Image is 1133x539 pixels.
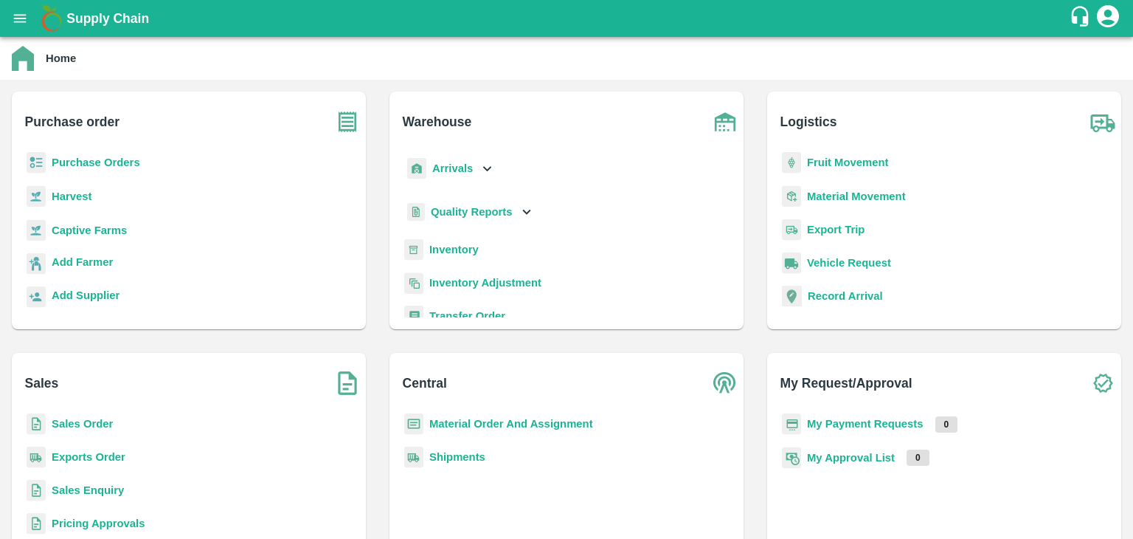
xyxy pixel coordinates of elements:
[404,152,496,185] div: Arrivals
[52,287,119,307] a: Add Supplier
[52,157,140,168] a: Purchase Orders
[52,256,113,268] b: Add Farmer
[403,111,472,132] b: Warehouse
[404,197,535,227] div: Quality Reports
[807,418,924,430] a: My Payment Requests
[429,244,479,255] a: Inventory
[329,103,366,140] img: purchase
[780,373,912,394] b: My Request/Approval
[37,4,66,33] img: logo
[12,46,34,71] img: home
[27,286,46,308] img: supplier
[27,413,46,435] img: sales
[27,513,46,535] img: sales
[52,451,125,463] a: Exports Order
[404,413,423,435] img: centralMaterial
[429,451,485,463] a: Shipments
[1069,5,1095,32] div: customer-support
[707,365,744,402] img: central
[1095,3,1121,34] div: account of current user
[52,484,124,496] a: Sales Enquiry
[807,452,895,464] a: My Approval List
[403,373,447,394] b: Central
[329,365,366,402] img: soSales
[807,224,865,236] a: Export Trip
[431,206,513,218] b: Quality Reports
[404,239,423,261] img: whInventory
[25,373,59,394] b: Sales
[807,257,891,269] a: Vehicle Request
[66,8,1069,29] a: Supply Chain
[429,310,505,322] a: Transfer Order
[25,111,119,132] b: Purchase order
[52,289,119,301] b: Add Supplier
[1084,103,1121,140] img: truck
[52,254,113,274] a: Add Farmer
[52,224,127,236] a: Captive Farms
[780,111,837,132] b: Logistics
[429,418,593,430] a: Material Order And Assignment
[27,152,46,174] img: reciept
[907,450,929,466] p: 0
[404,272,423,294] img: inventory
[782,219,801,241] img: delivery
[807,157,889,168] a: Fruit Movement
[707,103,744,140] img: warehouse
[782,413,801,435] img: payment
[782,152,801,174] img: fruit
[27,253,46,275] img: farmer
[27,219,46,241] img: harvest
[432,162,473,174] b: Arrivals
[27,185,46,207] img: harvest
[404,447,423,468] img: shipments
[3,1,37,35] button: open drawer
[782,447,801,469] img: approval
[407,203,425,222] img: qualityReport
[52,190,91,202] a: Harvest
[429,277,541,289] a: Inventory Adjustment
[407,158,426,179] img: whArrival
[52,418,113,430] a: Sales Order
[782,185,801,207] img: material
[782,253,801,274] img: vehicle
[66,11,149,26] b: Supply Chain
[935,416,958,433] p: 0
[46,52,76,64] b: Home
[808,290,883,302] a: Record Arrival
[52,518,145,529] a: Pricing Approvals
[782,286,802,306] img: recordArrival
[404,306,423,327] img: whTransfer
[807,190,906,202] a: Material Movement
[1084,365,1121,402] img: check
[27,480,46,501] img: sales
[27,447,46,468] img: shipments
